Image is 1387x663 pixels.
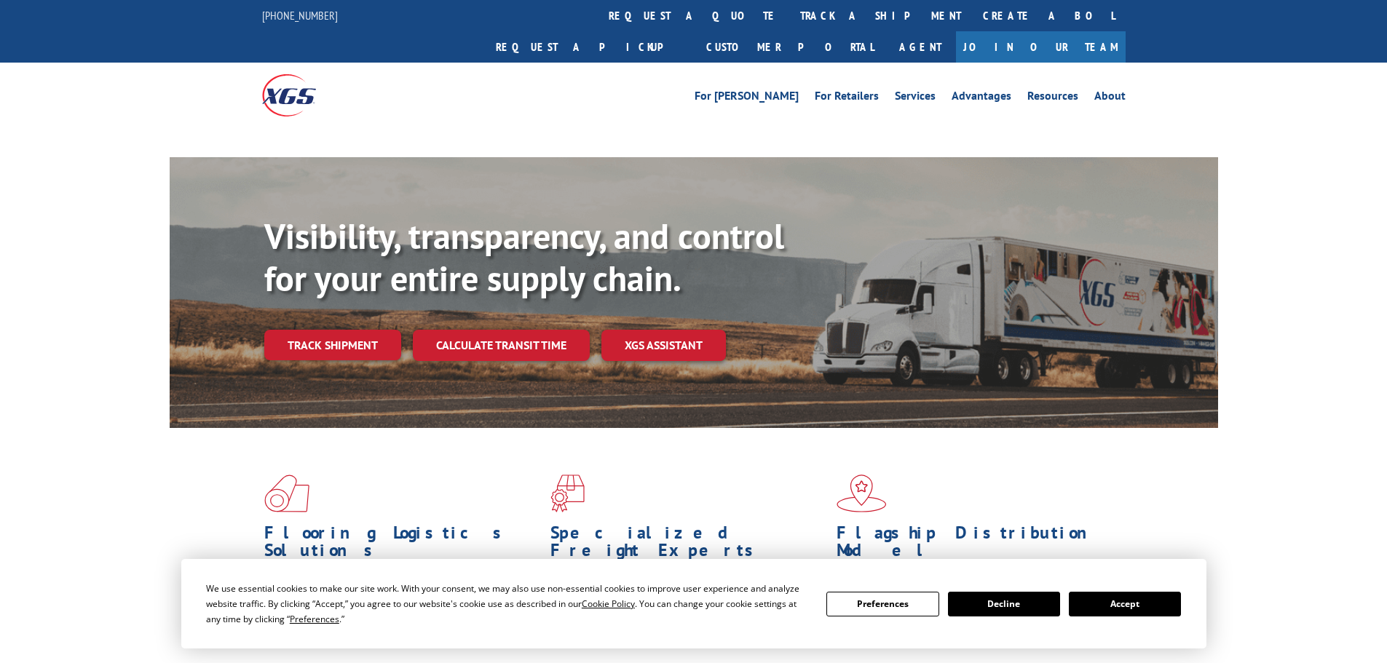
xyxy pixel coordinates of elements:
[815,90,879,106] a: For Retailers
[264,330,401,360] a: Track shipment
[601,330,726,361] a: XGS ASSISTANT
[837,475,887,512] img: xgs-icon-flagship-distribution-model-red
[1094,90,1126,106] a: About
[485,31,695,63] a: Request a pickup
[695,31,885,63] a: Customer Portal
[264,213,784,301] b: Visibility, transparency, and control for your entire supply chain.
[181,559,1206,648] div: Cookie Consent Prompt
[262,8,338,23] a: [PHONE_NUMBER]
[1069,592,1181,616] button: Accept
[550,524,826,566] h1: Specialized Freight Experts
[956,31,1126,63] a: Join Our Team
[837,524,1112,566] h1: Flagship Distribution Model
[413,330,590,361] a: Calculate transit time
[826,592,939,616] button: Preferences
[948,592,1060,616] button: Decline
[264,475,309,512] img: xgs-icon-total-supply-chain-intelligence-red
[895,90,936,106] a: Services
[885,31,956,63] a: Agent
[264,524,540,566] h1: Flooring Logistics Solutions
[206,581,809,627] div: We use essential cookies to make our site work. With your consent, we may also use non-essential ...
[582,598,635,610] span: Cookie Policy
[290,613,339,625] span: Preferences
[695,90,799,106] a: For [PERSON_NAME]
[1027,90,1078,106] a: Resources
[550,475,585,512] img: xgs-icon-focused-on-flooring-red
[952,90,1011,106] a: Advantages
